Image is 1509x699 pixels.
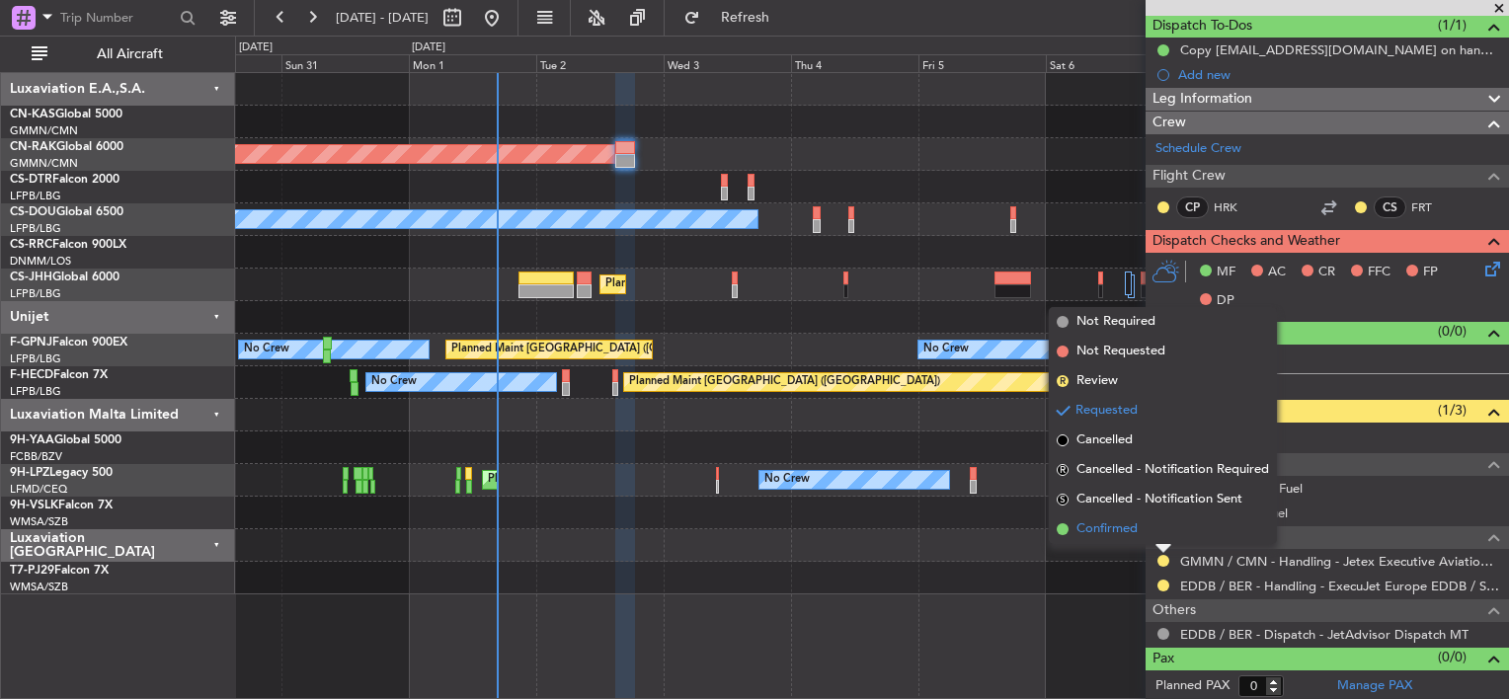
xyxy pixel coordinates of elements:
[488,465,708,495] div: Planned Maint Nice ([GEOGRAPHIC_DATA])
[1046,54,1173,72] div: Sat 6
[10,174,52,186] span: CS-DTR
[10,384,61,399] a: LFPB/LBG
[10,500,113,511] a: 9H-VSLKFalcon 7X
[10,434,121,446] a: 9H-YAAGlobal 5000
[1180,41,1499,58] div: Copy [EMAIL_ADDRESS][DOMAIN_NAME] on handling requests
[923,335,969,364] div: No Crew
[10,141,123,153] a: CN-RAKGlobal 6000
[10,434,54,446] span: 9H-YAA
[764,465,810,495] div: No Crew
[10,467,113,479] a: 9H-LPZLegacy 500
[1411,198,1456,216] a: FRT
[918,54,1046,72] div: Fri 5
[1152,88,1252,111] span: Leg Information
[451,335,762,364] div: Planned Maint [GEOGRAPHIC_DATA] ([GEOGRAPHIC_DATA])
[1438,400,1467,421] span: (1/3)
[281,54,409,72] div: Sun 31
[1217,291,1234,311] span: DP
[536,54,664,72] div: Tue 2
[10,449,62,464] a: FCBB/BZV
[1152,648,1174,670] span: Pax
[605,270,916,299] div: Planned Maint [GEOGRAPHIC_DATA] ([GEOGRAPHIC_DATA])
[1318,263,1335,282] span: CR
[1057,375,1069,387] span: R
[1076,312,1155,332] span: Not Required
[412,39,445,56] div: [DATE]
[10,156,78,171] a: GMMN/CMN
[1217,263,1235,282] span: MF
[1076,371,1118,391] span: Review
[10,254,71,269] a: DNMM/LOS
[1423,263,1438,282] span: FP
[10,286,61,301] a: LFPB/LBG
[60,3,174,33] input: Trip Number
[1075,401,1138,421] span: Requested
[10,272,119,283] a: CS-JHHGlobal 6000
[1152,15,1252,38] span: Dispatch To-Dos
[664,54,791,72] div: Wed 3
[1176,196,1209,218] div: CP
[10,337,52,349] span: F-GPNJ
[336,9,429,27] span: [DATE] - [DATE]
[10,189,61,203] a: LFPB/LBG
[10,206,123,218] a: CS-DOUGlobal 6500
[10,580,68,594] a: WMSA/SZB
[1057,464,1069,476] span: R
[1368,263,1390,282] span: FFC
[1076,490,1242,509] span: Cancelled - Notification Sent
[1152,112,1186,134] span: Crew
[10,565,54,577] span: T7-PJ29
[1180,578,1499,594] a: EDDB / BER - Handling - ExecuJet Europe EDDB / SXF
[1268,263,1286,282] span: AC
[10,500,58,511] span: 9H-VSLK
[10,369,108,381] a: F-HECDFalcon 7X
[10,467,49,479] span: 9H-LPZ
[10,123,78,138] a: GMMN/CMN
[10,565,109,577] a: T7-PJ29Falcon 7X
[1076,342,1165,361] span: Not Requested
[10,174,119,186] a: CS-DTRFalcon 2000
[1152,599,1196,622] span: Others
[10,206,56,218] span: CS-DOU
[1076,460,1269,480] span: Cancelled - Notification Required
[10,239,52,251] span: CS-RRC
[10,337,127,349] a: F-GPNJFalcon 900EX
[1337,676,1412,696] a: Manage PAX
[1076,430,1133,450] span: Cancelled
[10,221,61,236] a: LFPB/LBG
[10,109,55,120] span: CN-KAS
[675,2,793,34] button: Refresh
[1214,198,1258,216] a: HRK
[1180,626,1469,643] a: EDDB / BER - Dispatch - JetAdvisor Dispatch MT
[1180,553,1499,570] a: GMMN / CMN - Handling - Jetex Executive Aviation [GEOGRAPHIC_DATA] GMMN / CMN
[22,39,214,70] button: All Aircraft
[244,335,289,364] div: No Crew
[10,239,126,251] a: CS-RRCFalcon 900LX
[10,272,52,283] span: CS-JHH
[629,367,940,397] div: Planned Maint [GEOGRAPHIC_DATA] ([GEOGRAPHIC_DATA])
[1178,66,1499,83] div: Add new
[1438,321,1467,342] span: (0/0)
[239,39,273,56] div: [DATE]
[704,11,787,25] span: Refresh
[1152,165,1226,188] span: Flight Crew
[1076,519,1138,539] span: Confirmed
[1178,378,1499,395] div: Add new
[10,351,61,366] a: LFPB/LBG
[1155,139,1241,159] a: Schedule Crew
[1438,647,1467,667] span: (0/0)
[10,514,68,529] a: WMSA/SZB
[1057,494,1069,505] span: S
[371,367,417,397] div: No Crew
[1374,196,1406,218] div: CS
[10,109,122,120] a: CN-KASGlobal 5000
[10,369,53,381] span: F-HECD
[10,482,67,497] a: LFMD/CEQ
[10,141,56,153] span: CN-RAK
[1155,676,1230,696] label: Planned PAX
[1152,230,1340,253] span: Dispatch Checks and Weather
[1438,15,1467,36] span: (1/1)
[791,54,918,72] div: Thu 4
[409,54,536,72] div: Mon 1
[51,47,208,61] span: All Aircraft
